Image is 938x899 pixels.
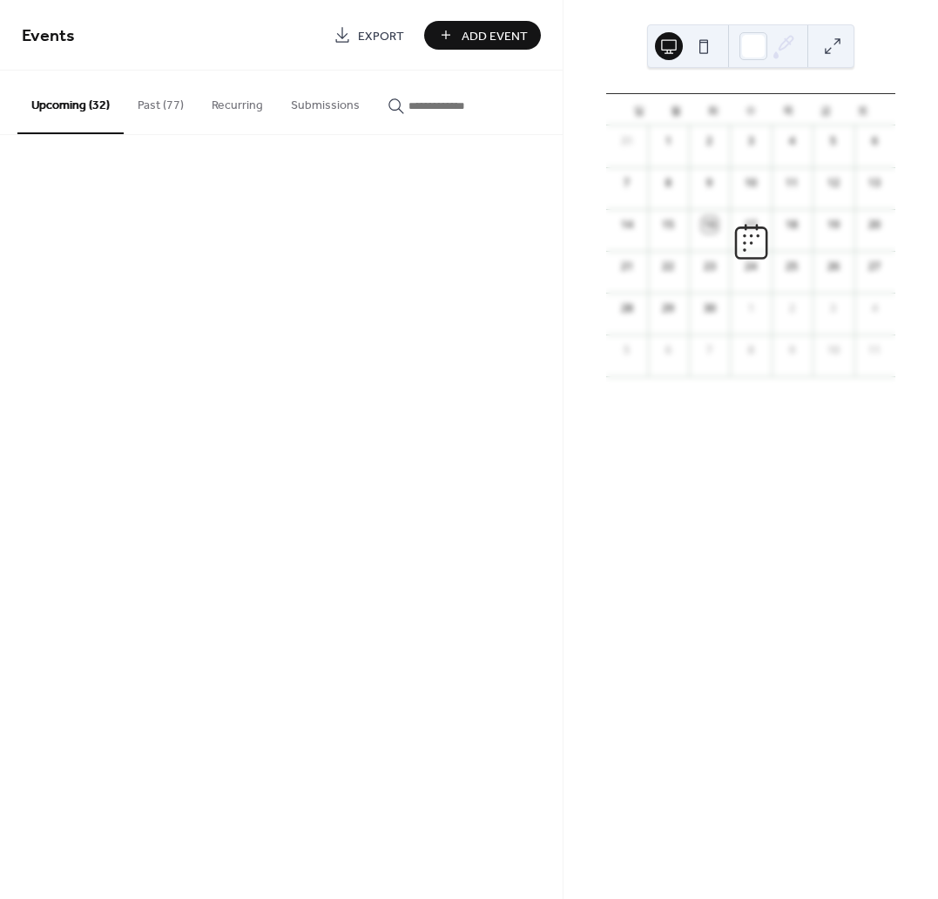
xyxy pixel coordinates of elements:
[784,342,800,358] div: 9
[695,94,732,125] div: 화
[743,342,759,358] div: 8
[806,94,844,125] div: 금
[770,94,807,125] div: 목
[462,27,528,45] span: Add Event
[743,133,759,149] div: 3
[826,175,841,191] div: 12
[784,301,800,316] div: 2
[660,342,676,358] div: 6
[784,217,800,233] div: 18
[867,217,882,233] div: 20
[424,21,541,50] button: Add Event
[619,175,635,191] div: 7
[619,259,635,274] div: 21
[784,175,800,191] div: 11
[660,133,676,149] div: 1
[702,342,718,358] div: 7
[702,133,718,149] div: 2
[619,301,635,316] div: 28
[826,217,841,233] div: 19
[867,342,882,358] div: 11
[321,21,417,50] a: Export
[826,301,841,316] div: 3
[844,94,881,125] div: 토
[660,217,676,233] div: 15
[826,133,841,149] div: 5
[619,133,635,149] div: 31
[17,71,124,134] button: Upcoming (32)
[124,71,198,132] button: Past (77)
[826,259,841,274] div: 26
[743,259,759,274] div: 24
[867,133,882,149] div: 6
[702,301,718,316] div: 30
[784,133,800,149] div: 4
[743,217,759,233] div: 17
[867,175,882,191] div: 13
[702,259,718,274] div: 23
[660,259,676,274] div: 22
[702,175,718,191] div: 9
[867,259,882,274] div: 27
[743,301,759,316] div: 1
[660,175,676,191] div: 8
[358,27,404,45] span: Export
[867,301,882,316] div: 4
[660,301,676,316] div: 29
[743,175,759,191] div: 10
[22,19,75,53] span: Events
[732,94,770,125] div: 수
[619,217,635,233] div: 14
[826,342,841,358] div: 10
[620,94,658,125] div: 일
[198,71,277,132] button: Recurring
[619,342,635,358] div: 5
[277,71,374,132] button: Submissions
[702,217,718,233] div: 16
[658,94,695,125] div: 월
[784,259,800,274] div: 25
